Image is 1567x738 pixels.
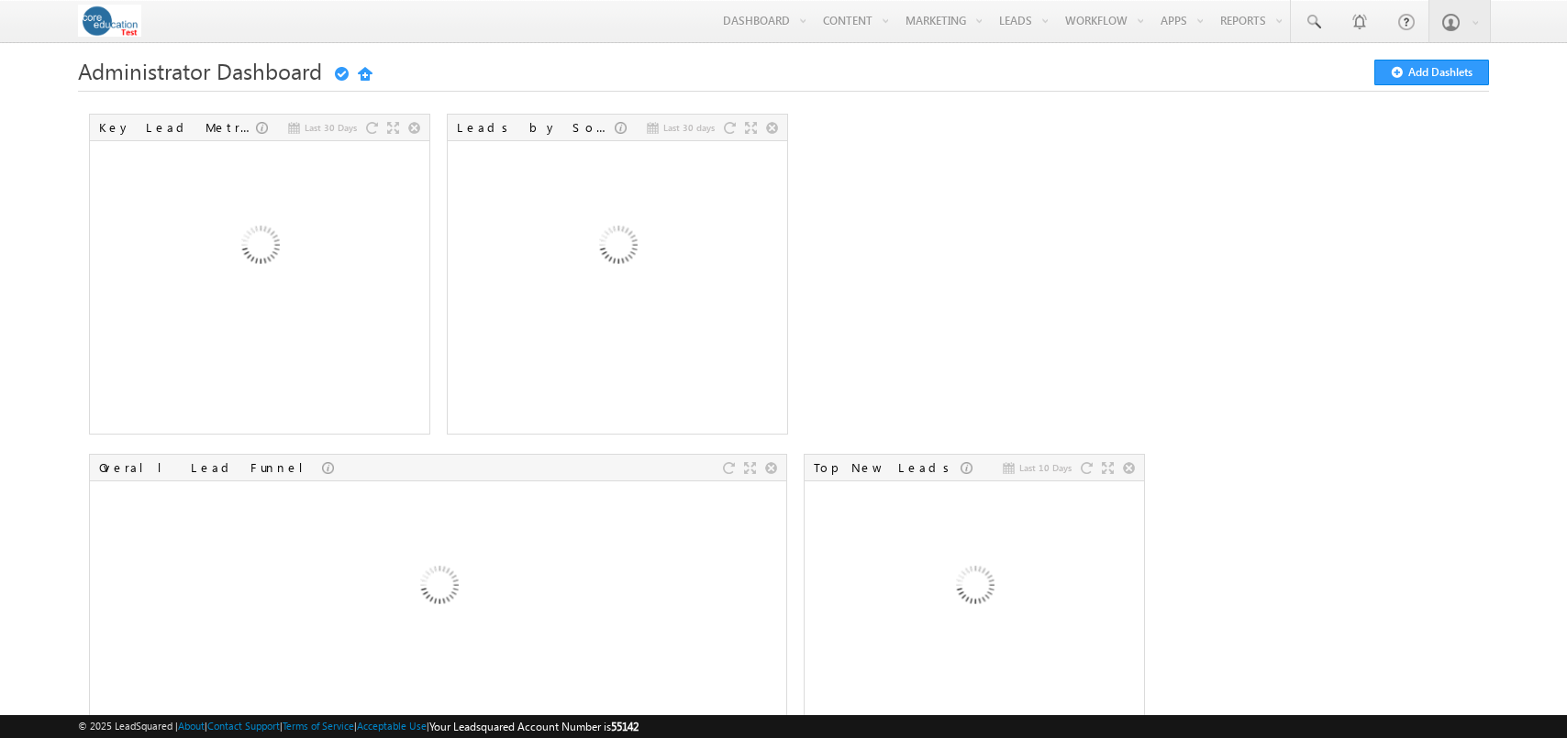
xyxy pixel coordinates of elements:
[357,720,427,732] a: Acceptable Use
[161,149,358,347] img: Loading...
[339,490,537,687] img: Loading...
[207,720,280,732] a: Contact Support
[1019,459,1072,476] span: Last 10 Days
[518,149,716,347] img: Loading...
[78,718,639,735] span: © 2025 LeadSquared | | | | |
[283,720,354,732] a: Terms of Service
[305,119,357,136] span: Last 30 Days
[78,5,141,37] img: Custom Logo
[99,459,322,476] div: Overall Lead Funnel
[178,720,205,732] a: About
[875,490,1072,687] img: Loading...
[814,459,961,476] div: Top New Leads
[611,720,639,733] span: 55142
[663,119,715,136] span: Last 30 days
[457,119,615,136] div: Leads by Sources
[1374,60,1489,85] button: Add Dashlets
[429,720,639,733] span: Your Leadsquared Account Number is
[78,56,322,85] span: Administrator Dashboard
[99,119,256,136] div: Key Lead Metrics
